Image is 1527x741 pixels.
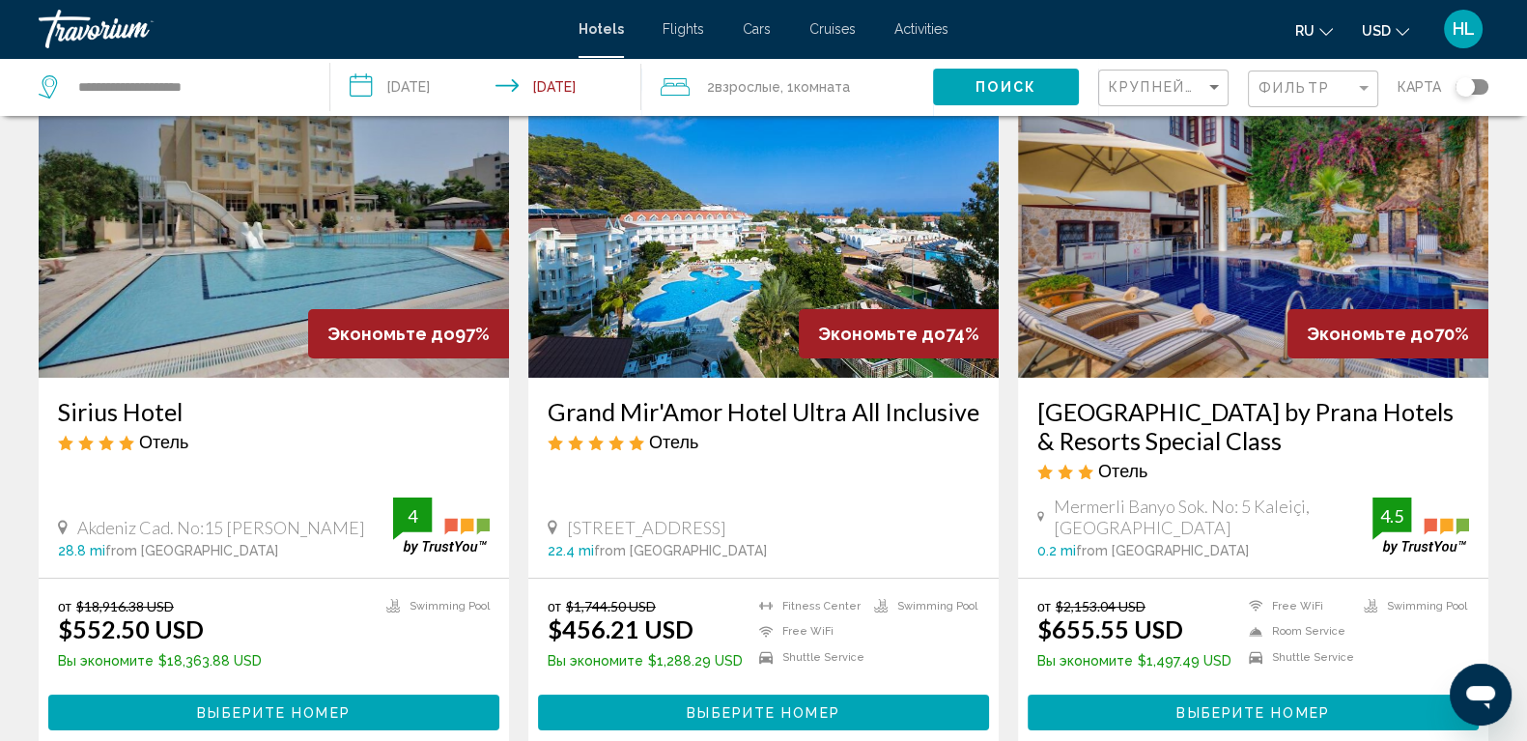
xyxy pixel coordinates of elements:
p: $1,497.49 USD [1037,653,1231,669]
span: ru [1295,23,1315,39]
span: [STREET_ADDRESS] [567,517,726,538]
li: Free WiFi [1239,598,1354,614]
span: from [GEOGRAPHIC_DATA] [1076,543,1249,558]
span: Фильтр [1258,80,1330,96]
p: $18,363.88 USD [58,653,262,669]
button: Toggle map [1441,78,1488,96]
del: $18,916.38 USD [76,598,174,614]
button: Поиск [933,69,1079,104]
button: Выберите номер [538,695,989,730]
span: from [GEOGRAPHIC_DATA] [594,543,767,558]
button: Check-in date: Oct 19, 2025 Check-out date: Oct 25, 2025 [330,58,641,116]
div: 70% [1287,309,1488,358]
span: от [1037,598,1051,614]
li: Room Service [1239,624,1354,641]
a: Выберите номер [1028,699,1479,721]
a: Выберите номер [538,699,989,721]
div: 97% [308,309,509,358]
span: карта [1398,73,1441,100]
span: Выберите номер [1176,705,1329,721]
a: Grand Mir'Amor Hotel Ultra All Inclusive [548,397,979,426]
ins: $655.55 USD [1037,614,1183,643]
a: Flights [663,21,704,37]
div: 4 star Hotel [58,431,490,452]
span: from [GEOGRAPHIC_DATA] [105,543,278,558]
img: trustyou-badge.svg [393,498,490,555]
li: Fitness Center [749,598,864,614]
button: Выберите номер [48,695,499,730]
ins: $456.21 USD [548,614,693,643]
span: Akdeniz Cad. No:15 [PERSON_NAME] [77,517,365,538]
div: 4 [393,504,432,527]
button: User Menu [1438,9,1488,49]
li: Swimming Pool [864,598,979,614]
li: Shuttle Service [1239,649,1354,666]
p: $1,288.29 USD [548,653,743,669]
span: Экономьте до [1307,324,1434,344]
span: Вы экономите [58,653,154,669]
a: Выберите номер [48,699,499,721]
span: Вы экономите [548,653,643,669]
del: $2,153.04 USD [1056,598,1145,614]
span: , 1 [780,73,850,100]
a: Cruises [809,21,856,37]
img: Hotel image [1018,69,1488,378]
span: Выберите номер [687,705,839,721]
span: Вы экономите [1037,653,1133,669]
a: Activities [894,21,948,37]
button: Change language [1295,16,1333,44]
ins: $552.50 USD [58,614,204,643]
a: [GEOGRAPHIC_DATA] by Prana Hotels & Resorts Special Class [1037,397,1469,455]
li: Shuttle Service [749,649,864,666]
span: Крупнейшие сбережения [1109,79,1340,95]
div: 4.5 [1372,504,1411,527]
span: от [58,598,71,614]
span: Отель [139,431,188,452]
div: 74% [799,309,999,358]
div: 5 star Hotel [548,431,979,452]
span: Mermerli Banyo Sok. No: 5 Kaleiçi, [GEOGRAPHIC_DATA] [1054,496,1372,538]
span: Взрослые [715,79,780,95]
span: Отель [1098,460,1147,481]
button: Travelers: 2 adults, 0 children [641,58,933,116]
a: Hotels [579,21,624,37]
a: Cars [743,21,771,37]
span: Отель [649,431,698,452]
span: HL [1453,19,1475,39]
span: 28.8 mi [58,543,105,558]
iframe: Кнопка для запуску вікна повідомлень [1450,664,1512,726]
span: 2 [707,73,780,100]
img: trustyou-badge.svg [1372,498,1469,555]
div: 3 star Hotel [1037,460,1469,481]
li: Swimming Pool [1354,598,1469,614]
span: 0.2 mi [1037,543,1076,558]
span: Экономьте до [818,324,946,344]
span: Экономьте до [327,324,455,344]
del: $1,744.50 USD [566,598,656,614]
a: Travorium [39,10,559,48]
span: USD [1362,23,1391,39]
button: Выберите номер [1028,695,1479,730]
img: Hotel image [39,69,509,378]
button: Change currency [1362,16,1409,44]
span: 22.4 mi [548,543,594,558]
li: Swimming Pool [377,598,490,614]
span: Выберите номер [197,705,350,721]
span: от [548,598,561,614]
button: Filter [1248,70,1378,109]
img: Hotel image [528,69,999,378]
span: Поиск [976,80,1036,96]
a: Sirius Hotel [58,397,490,426]
span: Комната [794,79,850,95]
